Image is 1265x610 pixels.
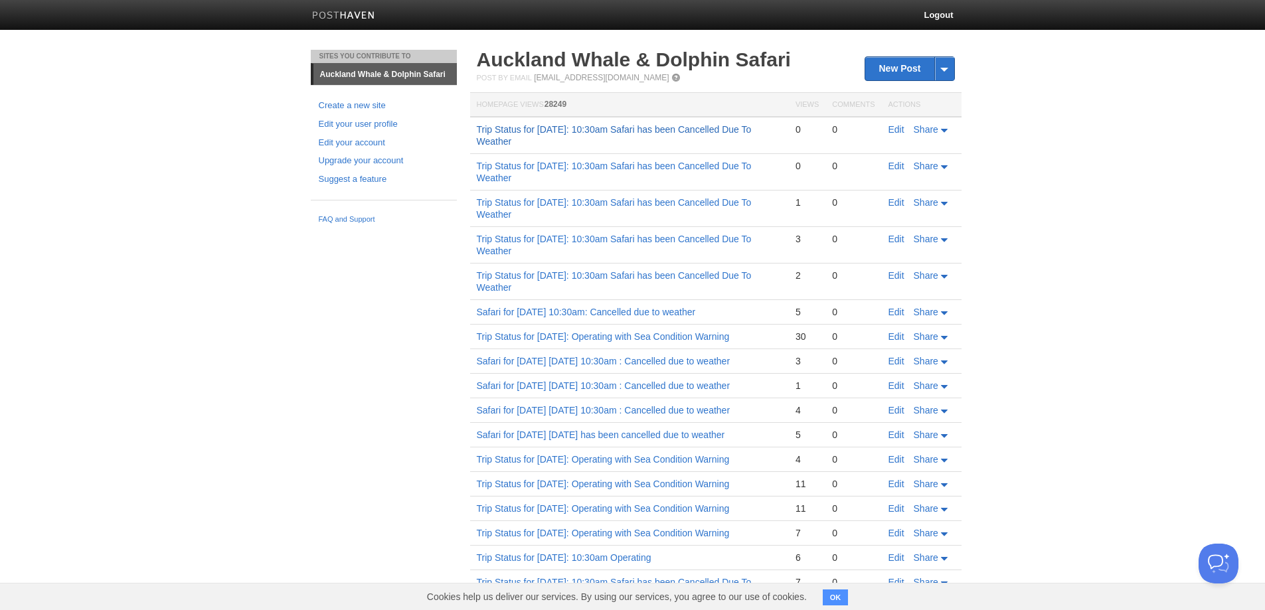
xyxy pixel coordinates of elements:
a: Safari for [DATE] [DATE] 10:30am : Cancelled due to weather [477,380,730,391]
div: 0 [832,404,875,416]
a: Trip Status for [DATE]: Operating with Sea Condition Warning [477,479,730,489]
a: Edit [888,234,904,244]
div: 0 [832,478,875,490]
a: Suggest a feature [319,173,449,187]
div: 0 [796,160,819,172]
a: Auckland Whale & Dolphin Safari [313,64,457,85]
th: Views [789,93,825,117]
div: 1 [796,196,819,208]
span: Share [914,479,938,489]
a: Trip Status for [DATE]: 10:30am Safari has been Cancelled Due To Weather [477,234,752,256]
a: Edit your user profile [319,117,449,131]
a: Trip Status for [DATE]: Operating with Sea Condition Warning [477,503,730,514]
span: Cookies help us deliver our services. By using our services, you agree to our use of cookies. [414,583,820,610]
div: 3 [796,355,819,367]
div: 0 [832,355,875,367]
a: Trip Status for [DATE]: Operating with Sea Condition Warning [477,331,730,342]
div: 11 [796,502,819,514]
div: 7 [796,527,819,539]
div: 0 [832,502,875,514]
a: Safari for [DATE] [DATE] has been cancelled due to weather [477,429,725,440]
a: Trip Status for [DATE]: 10:30am Safari has been Cancelled Due To Weather [477,270,752,293]
span: Share [914,356,938,366]
span: Share [914,503,938,514]
a: Edit [888,161,904,171]
div: 30 [796,331,819,343]
th: Homepage Views [470,93,789,117]
a: FAQ and Support [319,214,449,226]
img: Posthaven-bar [312,11,375,21]
div: 0 [832,306,875,318]
a: Edit [888,307,904,317]
div: 0 [832,429,875,441]
a: Upgrade your account [319,154,449,168]
span: Share [914,331,938,342]
a: Trip Status for [DATE]: 10:30am Safari has been Cancelled Due To Weather [477,124,752,147]
span: Share [914,405,938,416]
a: Edit [888,356,904,366]
li: Sites You Contribute To [311,50,457,63]
div: 5 [796,429,819,441]
div: 3 [796,233,819,245]
button: OK [823,589,849,605]
span: Share [914,197,938,208]
span: Share [914,380,938,391]
th: Comments [825,93,881,117]
a: Edit [888,270,904,281]
span: Share [914,577,938,587]
div: 0 [796,123,819,135]
a: Trip Status for [DATE]: 10:30am Operating [477,552,651,563]
a: Edit your account [319,136,449,150]
a: Edit [888,429,904,440]
a: Edit [888,331,904,342]
div: 0 [832,380,875,392]
span: Post by Email [477,74,532,82]
a: Trip Status for [DATE]: 10:30am Safari has been Cancelled Due To Weather [477,161,752,183]
a: Edit [888,503,904,514]
div: 1 [796,380,819,392]
a: Trip Status for [DATE]: Operating with Sea Condition Warning [477,528,730,538]
a: Edit [888,405,904,416]
div: 5 [796,306,819,318]
a: Edit [888,577,904,587]
div: 2 [796,269,819,281]
a: Edit [888,479,904,489]
div: 0 [832,576,875,588]
div: 0 [832,160,875,172]
a: Safari for [DATE] 10:30am: Cancelled due to weather [477,307,696,317]
span: 28249 [545,100,566,109]
div: 0 [832,233,875,245]
span: Share [914,234,938,244]
div: 11 [796,478,819,490]
a: Edit [888,454,904,465]
div: 0 [832,527,875,539]
div: 0 [832,331,875,343]
div: 0 [832,269,875,281]
a: Trip Status for [DATE]: 10:30am Safari has been Cancelled Due To Weather [477,577,752,599]
div: 0 [832,196,875,208]
a: Create a new site [319,99,449,113]
a: Edit [888,124,904,135]
span: Share [914,454,938,465]
iframe: Help Scout Beacon - Open [1199,544,1238,583]
span: Share [914,124,938,135]
div: 4 [796,453,819,465]
div: 7 [796,576,819,588]
a: Trip Status for [DATE]: Operating with Sea Condition Warning [477,454,730,465]
a: Trip Status for [DATE]: 10:30am Safari has been Cancelled Due To Weather [477,197,752,220]
a: Edit [888,528,904,538]
div: 6 [796,552,819,564]
a: New Post [865,57,954,80]
a: Safari for [DATE] [DATE] 10:30am : Cancelled due to weather [477,405,730,416]
div: 0 [832,123,875,135]
span: Share [914,552,938,563]
a: Edit [888,197,904,208]
div: 4 [796,404,819,416]
span: Share [914,528,938,538]
div: 0 [832,453,875,465]
a: [EMAIL_ADDRESS][DOMAIN_NAME] [534,73,669,82]
a: Safari for [DATE] [DATE] 10:30am : Cancelled due to weather [477,356,730,366]
span: Share [914,429,938,440]
a: Auckland Whale & Dolphin Safari [477,48,791,70]
a: Edit [888,380,904,391]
